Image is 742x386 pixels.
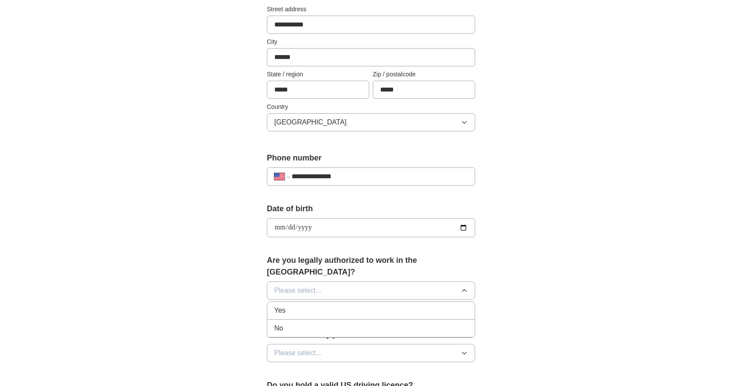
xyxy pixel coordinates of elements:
label: City [267,37,475,46]
span: Please select... [274,285,322,296]
span: No [274,323,283,334]
span: [GEOGRAPHIC_DATA] [274,117,347,128]
span: Please select... [274,348,322,358]
span: Yes [274,305,286,316]
label: Date of birth [267,203,475,215]
button: [GEOGRAPHIC_DATA] [267,113,475,131]
label: Street address [267,5,475,14]
label: Country [267,102,475,111]
button: Please select... [267,281,475,300]
label: Are you legally authorized to work in the [GEOGRAPHIC_DATA]? [267,255,475,278]
label: State / region [267,70,369,79]
button: Please select... [267,344,475,362]
label: Zip / postalcode [373,70,475,79]
label: Phone number [267,152,475,164]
